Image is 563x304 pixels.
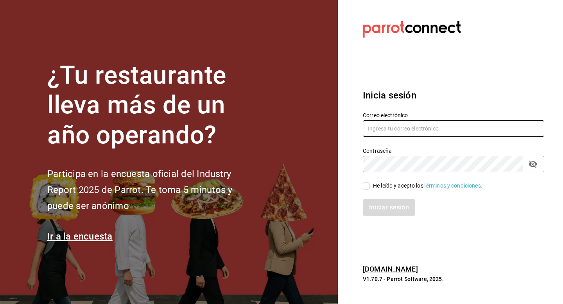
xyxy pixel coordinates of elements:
[363,265,418,273] a: [DOMAIN_NAME]
[423,182,482,189] a: Términos y condiciones.
[363,112,544,118] label: Correo electrónico
[526,157,540,171] button: passwordField
[363,88,544,102] h3: Inicia sesión
[47,231,113,242] a: Ir a la encuesta
[363,120,544,137] input: Ingresa tu correo electrónico
[363,148,544,153] label: Contraseña
[363,275,544,283] p: V1.70.7 - Parrot Software, 2025.
[47,61,258,150] h1: ¿Tu restaurante lleva más de un año operando?
[47,166,258,214] h2: Participa en la encuesta oficial del Industry Report 2025 de Parrot. Te toma 5 minutos y puede se...
[373,182,482,190] div: He leído y acepto los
